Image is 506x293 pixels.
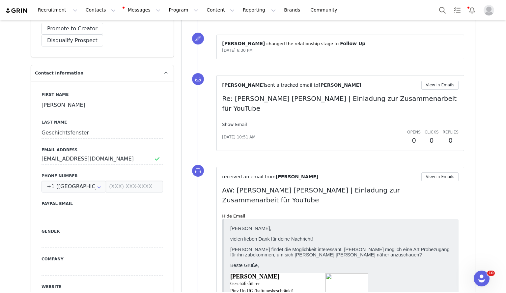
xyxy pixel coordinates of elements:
[3,77,212,87] span: Wir denken, dass dein Profil sehr gut zu unseren Markenwerten und unserer Botschaft passt – und s...
[442,130,459,134] span: Replies
[222,134,255,140] span: [DATE] 10:51 AM
[3,169,11,174] b: An:
[35,70,83,76] span: Contact Information
[340,41,365,46] span: Follow Up
[3,50,52,57] span: [PERSON_NAME]
[480,5,501,15] button: Profile
[13,95,47,100] span: [PHONE_NUMBER]
[222,122,247,127] a: Show Email
[465,3,479,17] button: Notifications
[5,8,28,14] img: grin logo
[407,130,421,134] span: Opens
[3,3,40,8] span: [PERSON_NAME],
[3,94,7,98] img: mobilePhone
[13,120,50,124] span: [STREET_ADDRESS]
[222,174,275,179] span: received an email from
[61,160,179,166] p: T: [PHONE_NUMBER]
[3,57,220,72] span: Wir sind offen für verschiedene Videoformate – von einer 1-2-minütigen Integration bis hin zu tie...
[3,65,66,70] span: Ping Up UG (haftungsbeschränkt)
[42,284,163,290] label: Website
[4,153,36,167] img: AIorK4w85ejNjrZLetPNp1Pdpn1c7veFtOHtNehOUdTGan6FHQ_l-zsX_fAxOnzEcpGkAlw2SnStBbU
[42,201,163,207] label: Paypal Email
[66,183,122,188] a: [URL][DOMAIN_NAME]
[203,3,239,17] button: Content
[5,5,270,13] body: Rich Text Area. Press ALT-0 for help.
[3,118,7,123] img: address
[3,158,224,179] p: [PERSON_NAME] <[EMAIL_ADDRESS][DOMAIN_NAME]> Donnerstag, [DATE] 09:25 [PERSON_NAME] <[EMAIL_ADDRE...
[222,48,253,53] span: [DATE] 6:30 PM
[3,102,7,106] img: emailAddress
[222,214,245,219] a: Hide Email
[3,163,26,169] b: Gesendet:
[3,13,214,27] span: Schön dich kennenzulernen. Ich [PERSON_NAME] mich heute bei dir im Namen von [PERSON_NAME] [PERSO...
[61,171,179,177] p: E:
[13,111,45,116] span: [DOMAIN_NAME]
[66,171,155,177] a: [EMAIL_ADDRESS][DOMAIN_NAME]
[42,256,163,262] label: Company
[13,110,45,116] a: [DOMAIN_NAME]
[407,135,421,145] h2: 0
[61,132,179,138] p: Influencer Marketing [GEOGRAPHIC_DATA]
[3,92,214,102] span: Hört sich das interessant für dich an? Falls ja, würde ich mich über eine kurze Rückmeldung sowie...
[13,102,80,108] a: [EMAIL_ADDRESS][DOMAIN_NAME]
[222,185,459,205] p: AW: [PERSON_NAME] [PERSON_NAME] | Einladung zur Zusammenarbeit für YouTube
[3,185,40,190] span: [PERSON_NAME],
[280,3,306,17] a: Brands
[421,81,459,90] button: View in Emails
[222,40,459,47] p: ⁨ ⁩ changed the ⁨relationship⁩ stage to ⁨ ⁩.
[3,158,13,163] b: Von:
[3,110,7,114] img: website
[42,92,163,98] label: First Name
[120,3,164,17] button: Messages
[275,174,318,179] span: [PERSON_NAME]
[3,194,220,283] span: Schön dich kennenzulernen. Ich [PERSON_NAME] mich heute bei dir im Namen von [PERSON_NAME] [PERSO...
[3,32,217,52] span: Vielleicht bist du bereits mit unserer fantastischen Sprachlernplattform vertraut, aber falls nic...
[42,228,163,234] label: Gender
[442,135,459,145] h2: 0
[61,116,179,125] h2: [PERSON_NAME]
[61,143,179,155] p: Rosetta Stone - A division of IXL Learning
[222,94,459,113] p: Re: [PERSON_NAME] [PERSON_NAME] | Einladung zur Zusammenarbeit für YouTube
[487,271,495,276] span: 10
[3,58,32,63] span: Geschäftsführer
[42,119,163,125] label: Last Name
[435,3,450,17] button: Search
[34,3,81,17] button: Recruitment
[307,3,344,17] a: Community
[42,23,103,35] button: Promote to Creator
[82,3,120,17] button: Contacts
[474,271,490,286] iframe: Intercom live chat
[484,5,494,15] img: placeholder-profile.jpg
[421,172,459,181] button: View in Emails
[98,50,141,93] img: image005.jpg@01DA0FD0.E496C030
[42,181,106,192] input: Country
[106,181,163,192] input: (XXX) XXX-XXXX
[239,3,280,17] button: Reporting
[425,135,438,145] h2: 0
[318,82,361,88] span: [PERSON_NAME]
[98,103,141,131] img: image006.png@01DA0FD0.E496C030
[61,183,179,189] p: W
[42,181,106,192] div: United States
[3,3,222,45] span: [PERSON_NAME], vielen lieben Dank für deine Nachricht! [PERSON_NAME] findet die Möglichkeit inter...
[42,35,103,46] button: Disqualify Prospect
[222,41,265,46] span: [PERSON_NAME]
[425,130,438,134] span: Clicks
[165,3,202,17] button: Program
[3,106,26,111] span: Viele Grüße
[42,147,163,153] label: Email Address
[13,103,80,108] span: [EMAIL_ADDRESS][DOMAIN_NAME]
[42,173,163,179] label: Phone Number
[222,82,265,88] span: [PERSON_NAME]
[3,174,20,179] b: Betreff:
[13,93,47,100] a: [PHONE_NUMBER]
[42,153,163,165] input: Email Address
[450,3,464,17] a: Tasks
[265,82,318,88] span: sent a tracked email to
